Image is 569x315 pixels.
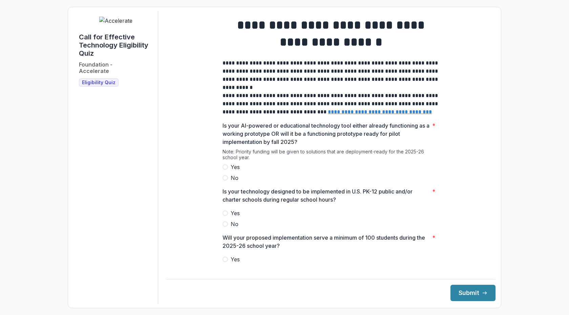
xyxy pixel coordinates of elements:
[79,33,152,57] h1: Call for Effective Technology Eligibility Quiz
[79,61,112,74] h2: Foundation - Accelerate
[99,17,132,25] img: Accelerate
[231,163,240,171] span: Yes
[223,122,429,146] p: Is your AI-powered or educational technology tool either already functioning as a working prototy...
[82,80,115,86] span: Eligibility Quiz
[223,149,439,163] div: Note: Priority funding will be given to solutions that are deployment-ready for the 2025-26 schoo...
[231,209,240,217] span: Yes
[223,234,429,250] p: Will your proposed implementation serve a minimum of 100 students during the 2025-26 school year?
[223,187,429,204] p: Is your technology designed to be implemented in U.S. PK-12 public and/or charter schools during ...
[231,255,240,263] span: Yes
[231,220,238,228] span: No
[231,174,238,182] span: No
[450,285,496,301] button: Submit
